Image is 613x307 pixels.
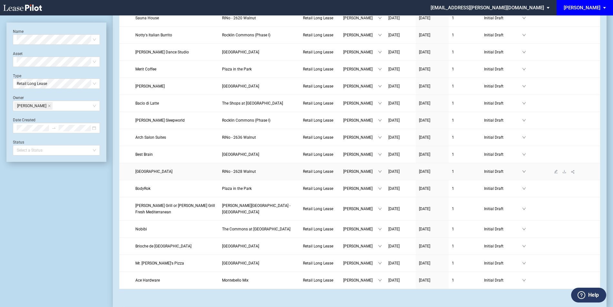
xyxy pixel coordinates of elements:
[222,100,297,107] a: The Shops at [GEOGRAPHIC_DATA]
[484,32,522,38] span: Initial Draft
[522,170,526,173] span: down
[52,126,56,130] span: swap-right
[135,16,159,20] span: Sauna House
[552,169,560,174] a: edit
[303,83,337,89] a: Retail Long Lease
[484,117,522,124] span: Initial Draft
[135,244,191,248] span: Brioche de Paris
[222,32,297,38] a: Rocklin Commons (Phase I)
[343,185,378,192] span: [PERSON_NAME]
[222,186,252,191] span: Plaza in the Park
[343,226,378,232] span: [PERSON_NAME]
[419,244,430,248] span: [DATE]
[13,140,24,144] label: Status
[303,260,337,266] a: Retail Long Lease
[222,67,252,71] span: Plaza in the Park
[135,117,215,124] a: [PERSON_NAME] Sleepworld
[452,49,478,55] a: 1
[452,260,478,266] a: 1
[522,207,526,211] span: down
[222,66,297,72] a: Plaza in the Park
[419,117,445,124] a: [DATE]
[388,226,413,232] a: [DATE]
[378,50,382,54] span: down
[222,277,297,284] a: Montebello Mix
[378,261,382,265] span: down
[484,185,522,192] span: Initial Draft
[135,49,215,55] a: [PERSON_NAME] Dance Studio
[135,66,215,72] a: Merit Coffee
[562,170,566,173] span: download
[388,66,413,72] a: [DATE]
[135,32,215,38] a: Notty's Italian Burrito
[135,83,215,89] a: [PERSON_NAME]
[222,203,290,214] span: Preston Towne Crossing - North
[388,83,413,89] a: [DATE]
[388,16,400,20] span: [DATE]
[484,168,522,175] span: Initial Draft
[522,244,526,248] span: down
[303,49,337,55] a: Retail Long Lease
[222,243,297,249] a: [GEOGRAPHIC_DATA]
[522,227,526,231] span: down
[222,101,283,106] span: The Shops at La Jolla Village
[388,227,400,231] span: [DATE]
[388,134,413,141] a: [DATE]
[378,244,382,248] span: down
[135,186,151,191] span: BodyRok
[452,15,478,21] a: 1
[388,277,413,284] a: [DATE]
[388,169,400,174] span: [DATE]
[343,83,378,89] span: [PERSON_NAME]
[343,260,378,266] span: [PERSON_NAME]
[419,277,445,284] a: [DATE]
[303,186,333,191] span: Retail Long Lease
[388,186,400,191] span: [DATE]
[135,169,172,174] span: 2nd Street USA
[419,243,445,249] a: [DATE]
[452,227,454,231] span: 1
[303,118,333,123] span: Retail Long Lease
[378,227,382,231] span: down
[419,260,445,266] a: [DATE]
[452,186,454,191] span: 1
[452,226,478,232] a: 1
[378,187,382,191] span: down
[13,96,24,100] label: Owner
[419,227,430,231] span: [DATE]
[452,135,454,140] span: 1
[135,67,156,71] span: Merit Coffee
[452,169,454,174] span: 1
[452,84,454,88] span: 1
[303,16,333,20] span: Retail Long Lease
[484,49,522,55] span: Initial Draft
[303,15,337,21] a: Retail Long Lease
[419,185,445,192] a: [DATE]
[452,261,454,265] span: 1
[303,227,333,231] span: Retail Long Lease
[48,104,51,107] span: close
[343,206,378,212] span: [PERSON_NAME]
[388,185,413,192] a: [DATE]
[452,83,478,89] a: 1
[388,168,413,175] a: [DATE]
[13,51,23,56] label: Asset
[419,66,445,72] a: [DATE]
[571,170,575,174] span: share-alt
[419,226,445,232] a: [DATE]
[484,243,522,249] span: Initial Draft
[554,170,558,173] span: edit
[419,50,430,54] span: [DATE]
[419,186,430,191] span: [DATE]
[222,33,270,37] span: Rocklin Commons (Phase I)
[419,168,445,175] a: [DATE]
[388,260,413,266] a: [DATE]
[388,32,413,38] a: [DATE]
[452,244,454,248] span: 1
[388,135,400,140] span: [DATE]
[419,67,430,71] span: [DATE]
[378,101,382,105] span: down
[378,170,382,173] span: down
[135,118,185,123] span: Mancini's Sleepworld
[378,33,382,37] span: down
